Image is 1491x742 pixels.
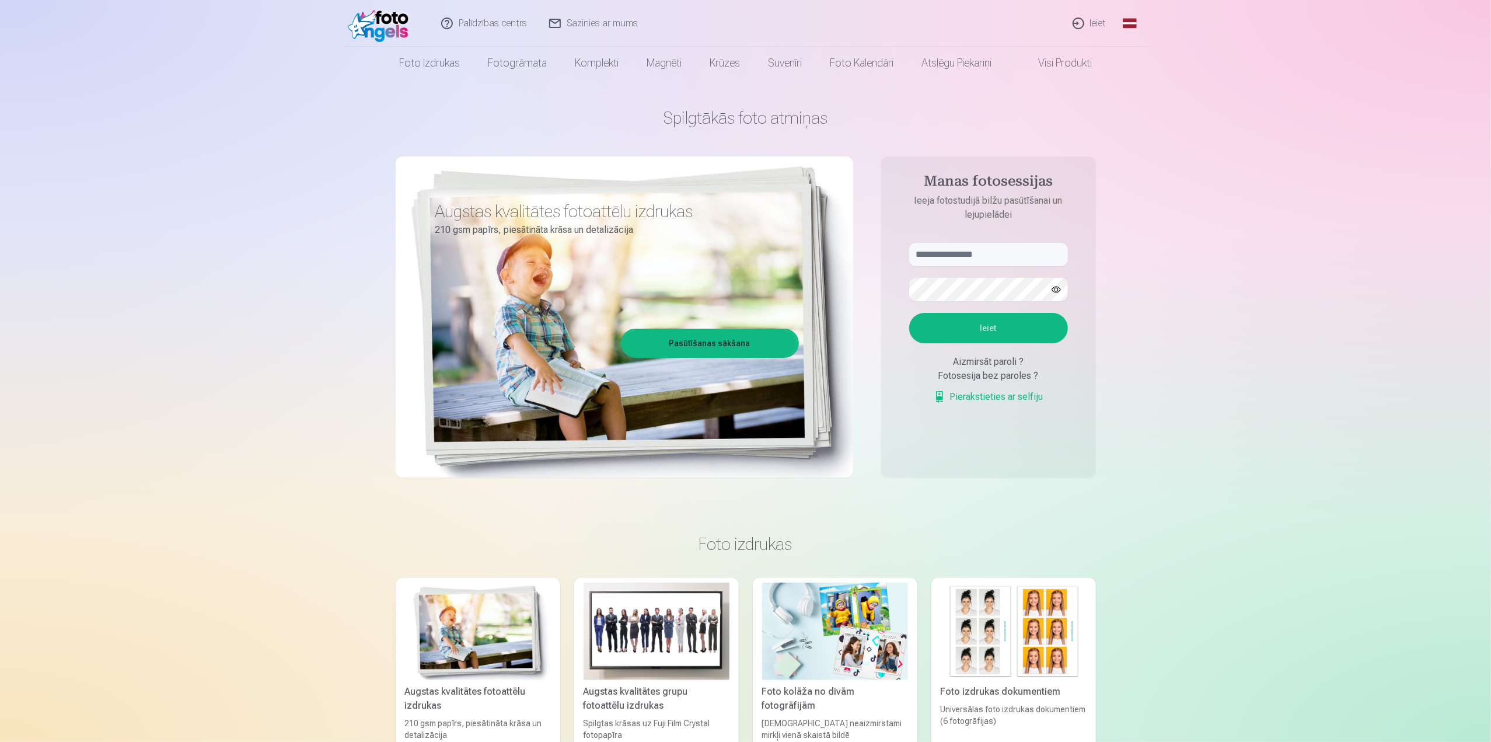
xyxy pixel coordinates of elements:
[754,47,816,79] a: Suvenīri
[561,47,633,79] a: Komplekti
[579,717,734,741] div: Spilgtas krāsas uz Fuji Film Crystal fotopapīra
[757,685,913,713] div: Foto kolāža no divām fotogrāfijām
[762,583,908,680] img: Foto kolāža no divām fotogrāfijām
[396,107,1096,128] h1: Spilgtākās foto atmiņas
[474,47,561,79] a: Fotogrāmata
[816,47,907,79] a: Foto kalendāri
[435,201,790,222] h3: Augstas kvalitātes fotoattēlu izdrukas
[898,194,1080,222] p: Ieeja fotostudijā bilžu pasūtīšanai un lejupielādei
[405,534,1087,555] h3: Foto izdrukas
[435,222,790,238] p: 210 gsm papīrs, piesātināta krāsa un detalizācija
[584,583,729,680] img: Augstas kvalitātes grupu fotoattēlu izdrukas
[936,685,1091,699] div: Foto izdrukas dokumentiem
[400,685,556,713] div: Augstas kvalitātes fotoattēlu izdrukas
[633,47,696,79] a: Magnēti
[909,313,1068,343] button: Ieiet
[898,173,1080,194] h4: Manas fotosessijas
[907,47,1005,79] a: Atslēgu piekariņi
[696,47,754,79] a: Krūzes
[936,703,1091,741] div: Universālas foto izdrukas dokumentiem (6 fotogrāfijas)
[909,369,1068,383] div: Fotosesija bez paroles ?
[934,390,1043,404] a: Pierakstieties ar selfiju
[385,47,474,79] a: Foto izdrukas
[941,583,1087,680] img: Foto izdrukas dokumentiem
[623,330,797,356] a: Pasūtīšanas sākšana
[400,717,556,741] div: 210 gsm papīrs, piesātināta krāsa un detalizācija
[348,5,415,42] img: /fa1
[757,717,913,741] div: [DEMOGRAPHIC_DATA] neaizmirstami mirkļi vienā skaistā bildē
[579,685,734,713] div: Augstas kvalitātes grupu fotoattēlu izdrukas
[909,355,1068,369] div: Aizmirsāt paroli ?
[1005,47,1106,79] a: Visi produkti
[405,583,551,680] img: Augstas kvalitātes fotoattēlu izdrukas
